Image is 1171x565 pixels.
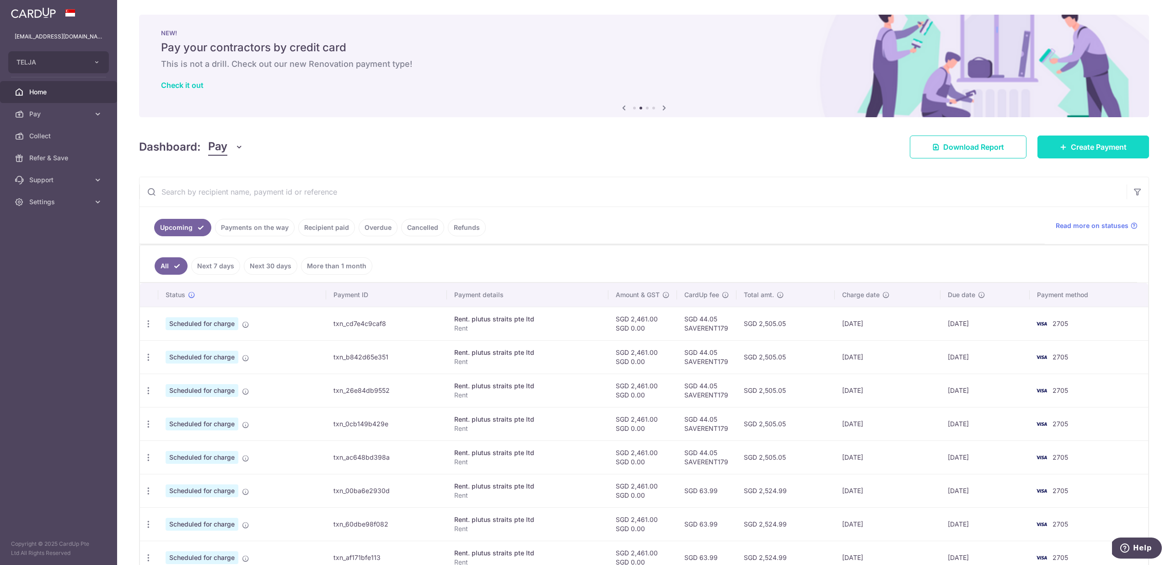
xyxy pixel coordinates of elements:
td: txn_60dbe98f082 [326,507,447,541]
td: SGD 63.99 [677,507,736,541]
td: [DATE] [940,474,1029,507]
a: Check it out [161,81,204,90]
a: Payments on the way [215,219,295,236]
img: Bank Card [1032,385,1051,396]
span: Create Payment [1071,141,1127,152]
td: SGD 2,461.00 SGD 0.00 [608,307,677,340]
td: SGD 2,505.05 [736,407,835,440]
span: Scheduled for charge [166,351,238,364]
p: Rent [454,457,601,467]
td: [DATE] [940,407,1029,440]
td: [DATE] [835,507,941,541]
span: 2705 [1053,420,1068,428]
span: 2705 [1053,487,1068,494]
span: Scheduled for charge [166,484,238,497]
td: SGD 2,461.00 SGD 0.00 [608,374,677,407]
td: SGD 44.05 SAVERENT179 [677,307,736,340]
div: Rent. plutus straits pte ltd [454,315,601,324]
a: More than 1 month [301,257,372,275]
td: SGD 2,524.99 [736,474,835,507]
span: 2705 [1053,353,1068,361]
td: [DATE] [940,340,1029,374]
input: Search by recipient name, payment id or reference [140,177,1127,206]
td: SGD 2,505.05 [736,440,835,474]
span: Refer & Save [29,153,90,163]
a: Read more on statuses [1056,221,1138,230]
td: [DATE] [835,474,941,507]
span: Scheduled for charge [166,551,238,564]
h5: Pay your contractors by credit card [161,40,1127,55]
span: Scheduled for charge [166,384,238,397]
td: [DATE] [835,374,941,407]
img: Bank Card [1032,552,1051,563]
span: Scheduled for charge [166,418,238,430]
a: Create Payment [1037,136,1149,158]
a: All [155,257,188,275]
td: SGD 2,461.00 SGD 0.00 [608,407,677,440]
td: SGD 2,524.99 [736,507,835,541]
a: Cancelled [401,219,444,236]
img: Renovation banner [139,15,1149,117]
span: Pay [208,138,227,156]
td: txn_26e84db9552 [326,374,447,407]
img: CardUp [11,7,56,18]
img: Bank Card [1032,318,1051,329]
td: SGD 44.05 SAVERENT179 [677,374,736,407]
span: Status [166,290,185,299]
span: 2705 [1053,520,1068,528]
button: Pay [208,138,243,156]
p: Rent [454,424,601,433]
p: Rent [454,357,601,366]
a: Overdue [359,219,397,236]
span: Amount & GST [616,290,660,299]
td: SGD 44.05 SAVERENT179 [677,340,736,374]
h6: This is not a drill. Check out our new Renovation payment type! [161,59,1127,70]
span: Download Report [943,141,1004,152]
div: Rent. plutus straits pte ltd [454,348,601,357]
div: Rent. plutus straits pte ltd [454,415,601,424]
img: Bank Card [1032,352,1051,363]
p: [EMAIL_ADDRESS][DOMAIN_NAME] [15,32,102,41]
td: txn_00ba6e2930d [326,474,447,507]
span: Collect [29,131,90,141]
span: 2705 [1053,320,1068,327]
span: Scheduled for charge [166,317,238,330]
button: TELJA [8,51,109,73]
span: Charge date [842,290,880,299]
span: 2705 [1053,453,1068,461]
td: SGD 2,461.00 SGD 0.00 [608,507,677,541]
p: Rent [454,524,601,533]
th: Payment ID [326,283,447,307]
img: Bank Card [1032,452,1051,463]
td: [DATE] [835,407,941,440]
p: Rent [454,491,601,500]
span: Scheduled for charge [166,451,238,464]
div: Rent. plutus straits pte ltd [454,448,601,457]
a: Next 7 days [191,257,240,275]
td: [DATE] [940,507,1029,541]
span: TELJA [16,58,84,67]
td: txn_ac648bd398a [326,440,447,474]
td: [DATE] [940,307,1029,340]
img: Bank Card [1032,485,1051,496]
div: Rent. plutus straits pte ltd [454,549,601,558]
td: SGD 44.05 SAVERENT179 [677,407,736,440]
span: Home [29,87,90,97]
img: Bank Card [1032,519,1051,530]
a: Refunds [448,219,486,236]
span: 2705 [1053,386,1068,394]
td: SGD 2,461.00 SGD 0.00 [608,440,677,474]
span: Pay [29,109,90,119]
td: [DATE] [835,307,941,340]
td: SGD 2,461.00 SGD 0.00 [608,474,677,507]
td: txn_0cb149b429e [326,407,447,440]
span: Scheduled for charge [166,518,238,531]
a: Recipient paid [298,219,355,236]
span: Total amt. [744,290,774,299]
td: SGD 2,505.05 [736,307,835,340]
td: SGD 2,505.05 [736,340,835,374]
th: Payment details [447,283,608,307]
span: Settings [29,197,90,206]
th: Payment method [1030,283,1148,307]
